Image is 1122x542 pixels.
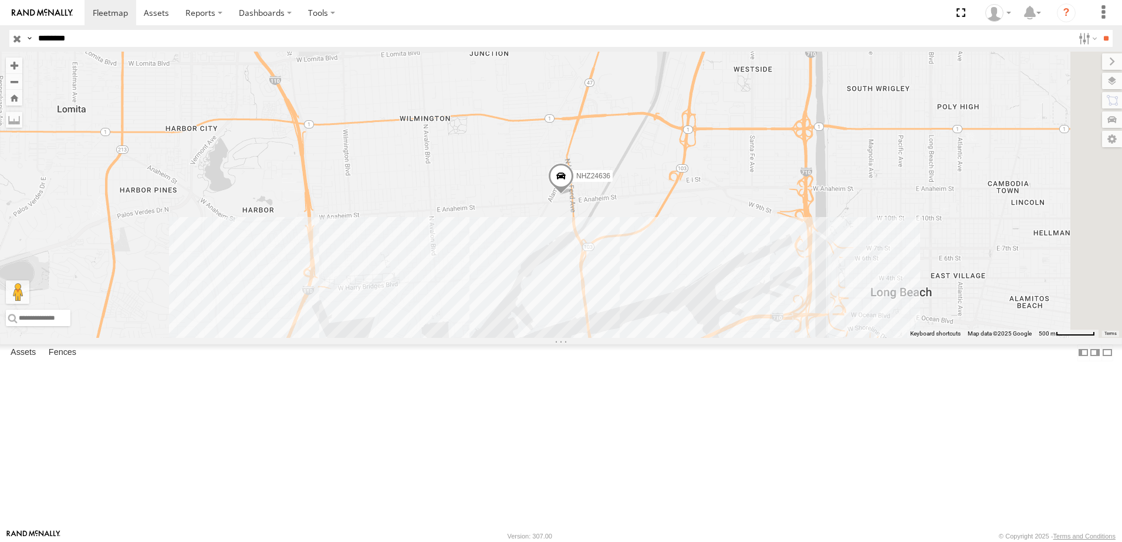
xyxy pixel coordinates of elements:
img: rand-logo.svg [12,9,73,17]
button: Zoom Home [6,90,22,106]
label: Dock Summary Table to the Left [1077,344,1089,361]
label: Map Settings [1102,131,1122,147]
button: Drag Pegman onto the map to open Street View [6,280,29,304]
label: Search Query [25,30,34,47]
label: Search Filter Options [1074,30,1099,47]
span: Map data ©2025 Google [968,330,1032,337]
label: Hide Summary Table [1101,344,1113,361]
span: NHZ24636 [576,172,610,180]
label: Dock Summary Table to the Right [1089,344,1101,361]
div: © Copyright 2025 - [999,533,1116,540]
label: Fences [43,344,82,361]
i: ? [1057,4,1076,22]
button: Zoom out [6,73,22,90]
div: Version: 307.00 [508,533,552,540]
button: Keyboard shortcuts [910,330,961,338]
div: Zulema McIntosch [981,4,1015,22]
label: Measure [6,111,22,128]
button: Map Scale: 500 m per 63 pixels [1035,330,1099,338]
span: 500 m [1039,330,1056,337]
button: Zoom in [6,57,22,73]
label: Assets [5,344,42,361]
a: Visit our Website [6,530,60,542]
a: Terms (opens in new tab) [1104,331,1117,336]
a: Terms and Conditions [1053,533,1116,540]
